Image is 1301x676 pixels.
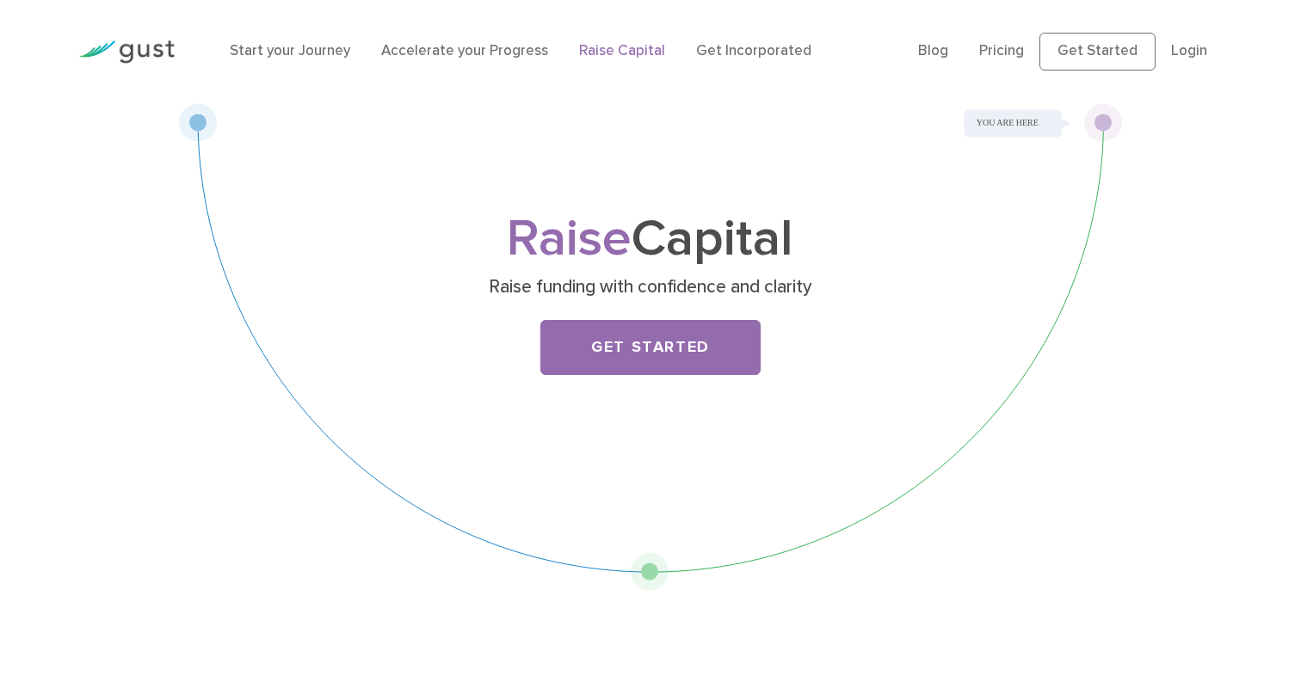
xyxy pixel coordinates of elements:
[696,42,811,59] a: Get Incorporated
[381,42,548,59] a: Accelerate your Progress
[230,42,350,59] a: Start your Journey
[78,40,175,64] img: Gust Logo
[540,320,761,375] a: Get Started
[979,42,1024,59] a: Pricing
[1171,42,1207,59] a: Login
[317,275,983,299] p: Raise funding with confidence and clarity
[1039,33,1156,71] a: Get Started
[579,42,665,59] a: Raise Capital
[918,42,948,59] a: Blog
[311,216,990,263] h1: Capital
[507,208,632,269] span: Raise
